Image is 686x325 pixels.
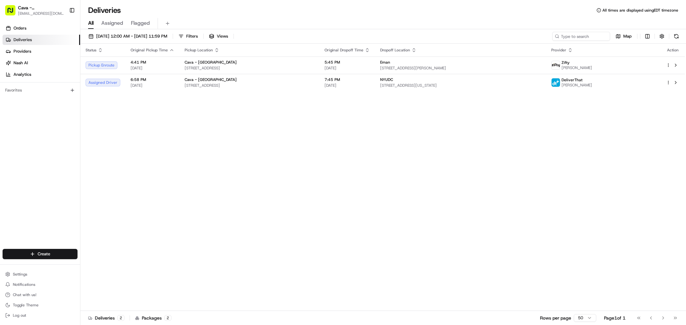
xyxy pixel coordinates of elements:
[101,19,123,27] span: Assigned
[131,60,174,65] span: 4:41 PM
[380,77,393,82] span: NYUDC
[88,5,121,15] h1: Deliveries
[217,33,228,39] span: Views
[562,77,582,83] span: DeliverThat
[613,32,635,41] button: Map
[86,48,96,53] span: Status
[325,48,363,53] span: Original Dropoff Time
[562,83,592,88] span: [PERSON_NAME]
[380,60,390,65] span: Eman
[325,83,370,88] span: [DATE]
[13,313,26,318] span: Log out
[131,19,150,27] span: Flagged
[88,315,124,321] div: Deliveries
[186,33,198,39] span: Filters
[3,69,80,80] a: Analytics
[551,48,566,53] span: Provider
[3,23,80,33] a: Orders
[206,32,231,41] button: Views
[131,66,174,71] span: [DATE]
[540,315,571,321] p: Rows per page
[96,33,167,39] span: [DATE] 12:00 AM - [DATE] 11:59 PM
[135,315,171,321] div: Packages
[3,311,78,320] button: Log out
[672,32,681,41] button: Refresh
[164,315,171,321] div: 2
[666,48,680,53] div: Action
[14,48,31,54] span: Providers
[38,251,50,257] span: Create
[3,280,78,289] button: Notifications
[185,66,314,71] span: [STREET_ADDRESS]
[14,60,28,66] span: Nash AI
[380,66,541,71] span: [STREET_ADDRESS][PERSON_NAME]
[14,72,31,77] span: Analytics
[3,270,78,279] button: Settings
[562,60,570,65] span: Zifty
[185,83,314,88] span: [STREET_ADDRESS]
[380,48,410,53] span: Dropoff Location
[185,77,237,82] span: Cava - [GEOGRAPHIC_DATA]
[3,290,78,299] button: Chat with us!
[623,33,632,39] span: Map
[185,60,237,65] span: Cava - [GEOGRAPHIC_DATA]
[552,78,560,87] img: profile_deliverthat_partner.png
[325,66,370,71] span: [DATE]
[18,4,64,11] button: Cava - [GEOGRAPHIC_DATA]
[176,32,201,41] button: Filters
[3,249,78,259] button: Create
[325,60,370,65] span: 5:45 PM
[3,3,67,18] button: Cava - [GEOGRAPHIC_DATA][EMAIL_ADDRESS][DOMAIN_NAME]
[3,46,80,57] a: Providers
[13,303,39,308] span: Toggle Theme
[131,83,174,88] span: [DATE]
[18,11,64,16] button: [EMAIL_ADDRESS][DOMAIN_NAME]
[13,272,27,277] span: Settings
[13,282,35,287] span: Notifications
[3,58,80,68] a: Nash AI
[604,315,626,321] div: Page 1 of 1
[14,37,32,43] span: Deliveries
[86,32,170,41] button: [DATE] 12:00 AM - [DATE] 11:59 PM
[13,292,36,297] span: Chat with us!
[562,65,592,70] span: [PERSON_NAME]
[602,8,678,13] span: All times are displayed using EDT timezone
[14,25,26,31] span: Orders
[552,32,610,41] input: Type to search
[88,19,94,27] span: All
[380,83,541,88] span: [STREET_ADDRESS][US_STATE]
[117,315,124,321] div: 2
[552,61,560,69] img: zifty-logo-trans-sq.png
[3,85,78,95] div: Favorites
[131,48,168,53] span: Original Pickup Time
[131,77,174,82] span: 6:58 PM
[3,301,78,310] button: Toggle Theme
[325,77,370,82] span: 7:45 PM
[185,48,213,53] span: Pickup Location
[3,35,80,45] a: Deliveries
